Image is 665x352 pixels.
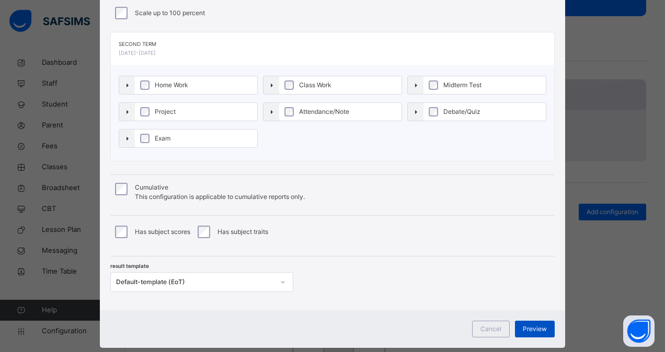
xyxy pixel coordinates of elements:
span: Midterm Test [441,80,484,90]
button: Toggle [263,103,279,121]
button: Toggle [408,103,423,121]
input: Midterm Test [429,80,438,90]
input: Debate/Quiz [429,107,438,116]
input: Attendance/Note [284,107,294,116]
span: Second Term [119,40,156,48]
button: Toggle [263,76,279,94]
span: Cumulative [135,183,168,191]
span: This configuration is applicable to cumulative reports only. [135,193,305,201]
div: Default-template (EoT) [116,277,274,287]
span: Debate/Quiz [441,107,483,116]
span: Attendance/Note [296,107,352,116]
span: Class Work [296,80,334,90]
span: Preview [523,324,547,334]
span: Home Work [152,80,191,90]
input: Exam [140,134,150,143]
span: Cancel [480,324,501,334]
input: Home Work [140,80,150,90]
div: [object Object] [110,32,555,161]
span: [DATE]-[DATE] [119,50,156,56]
input: Class Work [284,80,294,90]
button: Toggle [119,130,135,147]
button: Toggle [119,103,135,121]
span: Has subject traits [217,228,268,236]
label: Scale up to 100 percent [135,8,205,18]
span: Exam [152,134,173,143]
button: Toggle [408,76,423,94]
span: result template [110,263,149,269]
span: Project [152,107,178,116]
input: Project [140,107,150,116]
button: Open asap [623,315,655,347]
button: Toggle [119,76,135,94]
span: Has subject scores [135,228,190,236]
